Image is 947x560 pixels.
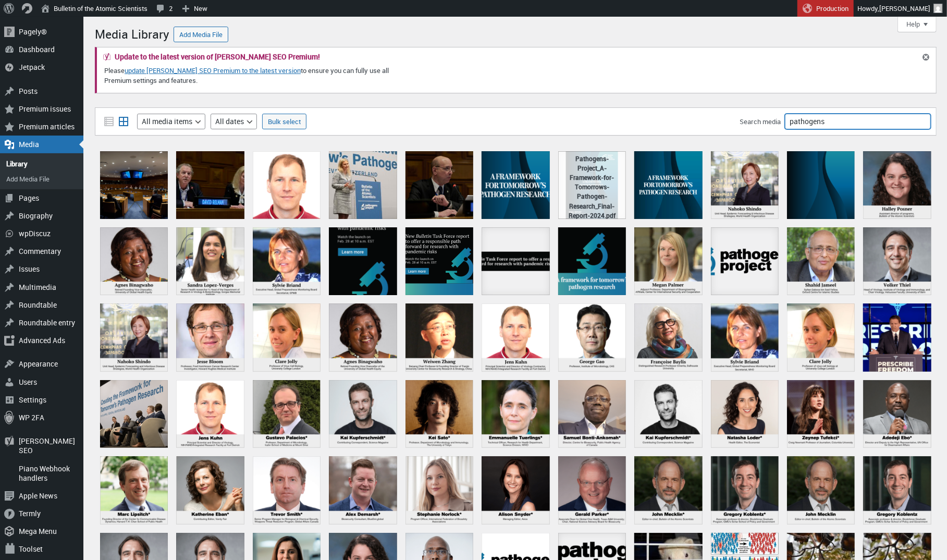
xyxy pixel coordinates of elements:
[249,376,325,452] li: GustavoPalaciosPathogensProject
[707,299,783,375] li: Pathogens Project Headshots-2
[859,376,935,452] li: AdeEboPathogensProject
[477,223,554,299] li: 2024 Pathogens Project – Homepage Banner
[477,299,554,375] li: Pathogens Project Headshots-3
[249,147,325,223] li: Pathogens-Project-Headshot-Jens-Kuhn-300x300
[783,452,859,528] li: MecklinPathogensHeadshot
[554,376,630,452] li: BontiAnkomahPathogensProject
[630,452,706,528] li: Mecklin_Pathogens
[103,65,418,87] p: Please to ensure you can fully use all Premium settings and features.
[783,223,859,299] li: Pathogens Project Headshots-15
[95,22,169,44] h1: Media Library
[249,299,325,375] li: Pathogens Project Headshots-9
[554,299,630,375] li: Pathogens Project Headshots-5
[783,299,859,375] li: Pathogens Project Headshots
[115,53,320,60] h2: Update to the latest version of [PERSON_NAME] SEO Premium!
[172,299,248,375] li: JesseBloomPathogensProject
[325,376,401,452] li: Kai Kupferschmidt Pathogens Project Headshot
[554,147,630,223] li: Pathogens Project_A Framework for Tomorrows Pathogen Research_Final Report 2024
[477,376,554,452] li: Emmanuelle Tuerlings Pathogens Project
[783,376,859,452] li: TufeckiPathogensProject
[879,4,930,13] span: [PERSON_NAME]
[96,299,172,375] li: Nahoko Shindo
[172,452,248,528] li: KatherineEbanPathogens
[96,452,172,528] li: MarkLipsitchPathogens
[96,376,172,452] li: Filippa session Pathogens Conference
[707,452,783,528] li: Koblentz_Pathogens
[630,223,706,299] li: Pathogens Project Headshots-16
[707,376,783,452] li: NatashaLoder_Pathogens
[897,17,937,32] button: Help
[859,223,935,299] li: Volker Thiel
[707,223,783,299] li: Whats-New-Pathogens-Project-trans
[783,147,859,223] li: Pathogens-cover-2024
[477,452,554,528] li: AlisonSnyder_PathogensProject
[125,66,301,75] a: update [PERSON_NAME] SEO Premium to the latest version
[630,376,706,452] li: KaiKupferschmidtPathogensProject
[401,223,477,299] li: 2024 Pathogens Project – Homepage Mobile
[477,147,554,223] li: Pathogens Report Cover
[401,299,477,375] li: Pathogens Project Headshots-7
[96,147,172,223] li: 2024 Giving Landing Page EOY Giving
[172,147,248,223] li: 0145_BOTAS_UN_240228
[172,223,248,299] li: Pathogens Project Headshots-18
[859,452,935,528] li: KoblentzPathogensHeadshot
[859,299,935,375] li: Ron DeSantis Event
[172,376,248,452] li: Pathogens Project Headshot - Jens Kuhn
[96,223,172,299] li: Agnes Binagwaho
[325,147,401,223] li: DSC_2054
[325,452,401,528] li: AlexDemarsh_Pathogens
[325,299,401,375] li: Pathogens Project Headshots-8
[262,114,306,129] button: Bulk select
[630,147,706,223] li: 2024 pathogens project report cover
[740,117,781,126] label: Search media
[174,27,228,42] a: Add Media File
[554,223,630,299] li: PathogensProjectReport
[401,452,477,528] li: StephanieNorlockPathogens
[401,147,477,223] li: 0098_BOTAS_UN_240228
[325,223,401,299] li: 2024 Pathogens Project – Beneath Author Bio
[859,147,935,223] li: Halley Posner, Pathogens Project
[401,376,477,452] li: Kei Sato Pathogens Project
[630,299,706,375] li: Pathogens Project Headshots-6
[554,452,630,528] li: Parker_PathogensHeadshot
[249,223,325,299] li: Pathogens Project Headshots-17
[249,452,325,528] li: TrevorSmithPathogens
[707,147,783,223] li: Nahoko Shindo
